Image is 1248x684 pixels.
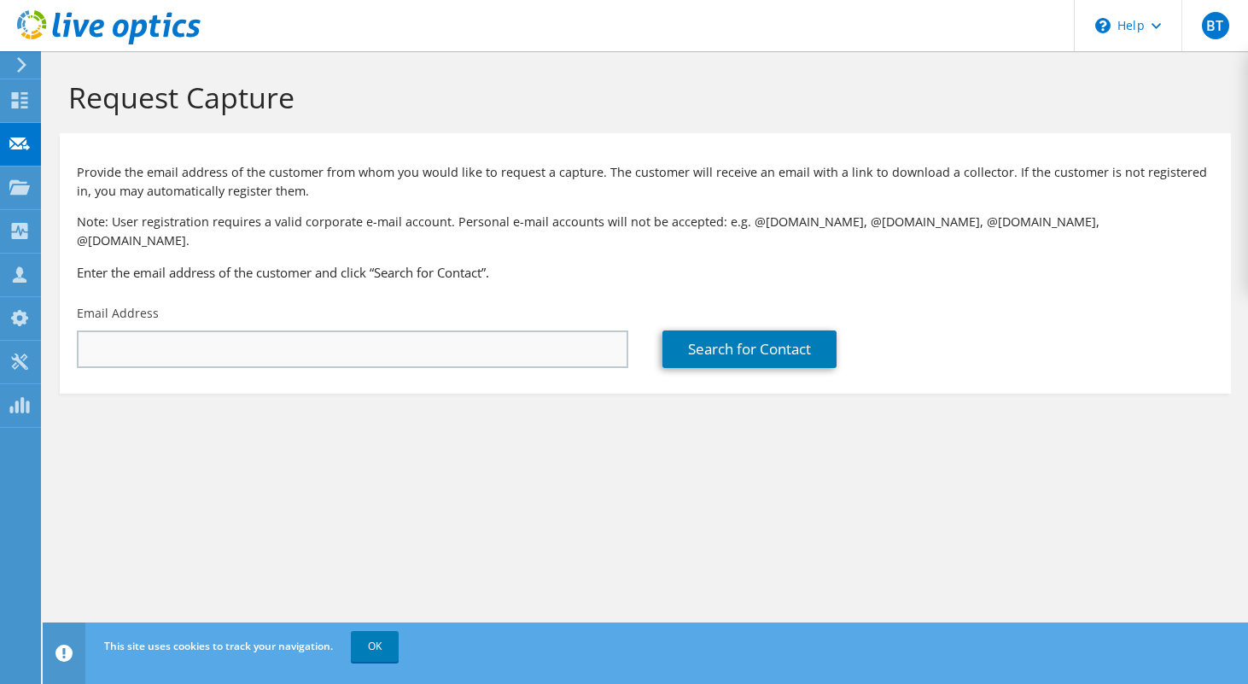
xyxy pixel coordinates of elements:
a: OK [351,631,399,662]
h1: Request Capture [68,79,1214,115]
h3: Enter the email address of the customer and click “Search for Contact”. [77,263,1214,282]
label: Email Address [77,305,159,322]
svg: \n [1095,18,1111,33]
span: This site uses cookies to track your navigation. [104,639,333,653]
p: Note: User registration requires a valid corporate e-mail account. Personal e-mail accounts will ... [77,213,1214,250]
span: BT [1202,12,1229,39]
p: Provide the email address of the customer from whom you would like to request a capture. The cust... [77,163,1214,201]
a: Search for Contact [662,330,837,368]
